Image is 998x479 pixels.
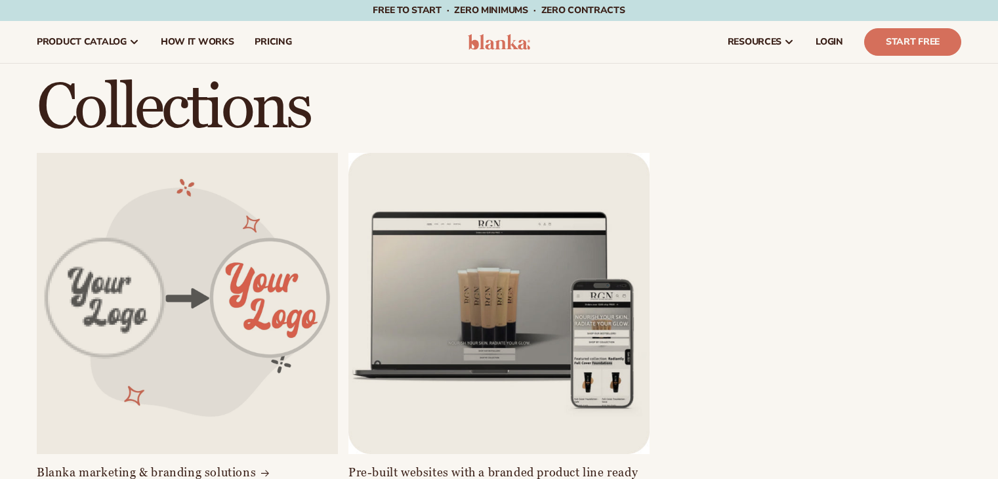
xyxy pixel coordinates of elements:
[373,4,625,16] span: Free to start · ZERO minimums · ZERO contracts
[805,21,854,63] a: LOGIN
[864,28,961,56] a: Start Free
[728,37,781,47] span: resources
[26,21,150,63] a: product catalog
[468,34,530,50] img: logo
[161,37,234,47] span: How It Works
[816,37,843,47] span: LOGIN
[717,21,805,63] a: resources
[37,77,961,140] h1: Collections
[244,21,302,63] a: pricing
[255,37,291,47] span: pricing
[150,21,245,63] a: How It Works
[37,37,127,47] span: product catalog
